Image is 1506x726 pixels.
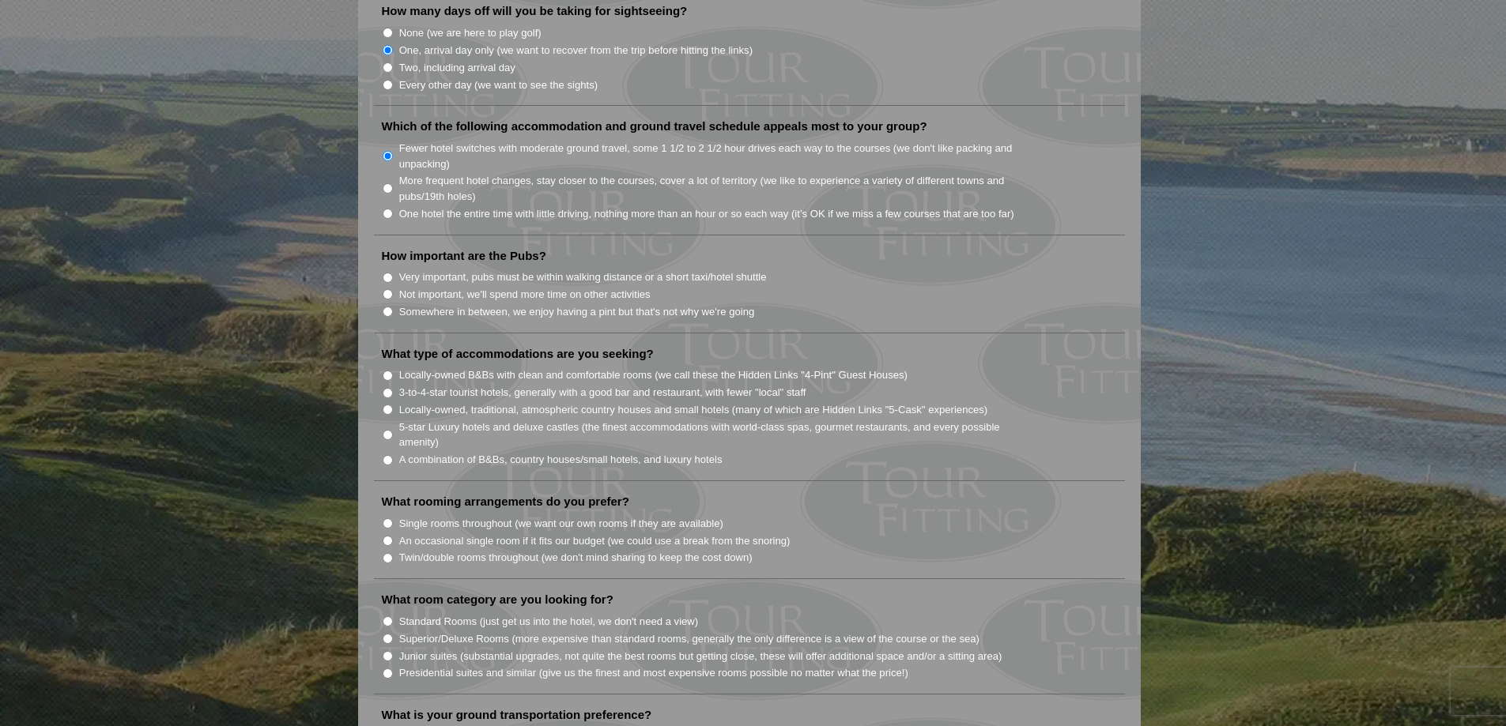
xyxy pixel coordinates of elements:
[399,385,806,401] label: 3-to-4-star tourist hotels, generally with a good bar and restaurant, with fewer "local" staff
[382,707,652,723] label: What is your ground transportation preference?
[382,3,688,19] label: How many days off will you be taking for sightseeing?
[399,402,988,418] label: Locally-owned, traditional, atmospheric country houses and small hotels (many of which are Hidden...
[382,494,629,510] label: What rooming arrangements do you prefer?
[382,118,927,134] label: Which of the following accommodation and ground travel schedule appeals most to your group?
[399,269,767,285] label: Very important, pubs must be within walking distance or a short taxi/hotel shuttle
[382,346,654,362] label: What type of accommodations are you seeking?
[399,533,791,549] label: An occasional single room if it fits our budget (we could use a break from the snoring)
[399,43,753,58] label: One, arrival day only (we want to recover from the trip before hitting the links)
[399,304,755,320] label: Somewhere in between, we enjoy having a pint but that's not why we're going
[399,419,1035,450] label: 5-star Luxury hotels and deluxe castles (the finest accommodations with world-class spas, gourmet...
[382,248,546,264] label: How important are the Pubs?
[399,516,723,532] label: Single rooms throughout (we want our own rooms if they are available)
[382,592,613,608] label: What room category are you looking for?
[399,452,723,468] label: A combination of B&Bs, country houses/small hotels, and luxury hotels
[399,141,1035,171] label: Fewer hotel switches with moderate ground travel, some 1 1/2 to 2 1/2 hour drives each way to the...
[399,367,908,383] label: Locally-owned B&Bs with clean and comfortable rooms (we call these the Hidden Links "4-Pint" Gues...
[399,60,515,76] label: Two, including arrival day
[399,287,651,303] label: Not important, we'll spend more time on other activities
[399,550,753,566] label: Twin/double rooms throughout (we don't mind sharing to keep the cost down)
[399,614,699,630] label: Standard Rooms (just get us into the hotel, we don't need a view)
[399,665,908,681] label: Presidential suites and similar (give us the finest and most expensive rooms possible no matter w...
[399,631,979,647] label: Superior/Deluxe Rooms (more expensive than standard rooms, generally the only difference is a vie...
[399,25,542,41] label: None (we are here to play golf)
[399,173,1035,204] label: More frequent hotel changes, stay closer to the courses, cover a lot of territory (we like to exp...
[399,206,1014,222] label: One hotel the entire time with little driving, nothing more than an hour or so each way (it’s OK ...
[399,77,598,93] label: Every other day (we want to see the sights)
[399,649,1002,664] label: Junior suites (substantial upgrades, not quite the best rooms but getting close, these will offer...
